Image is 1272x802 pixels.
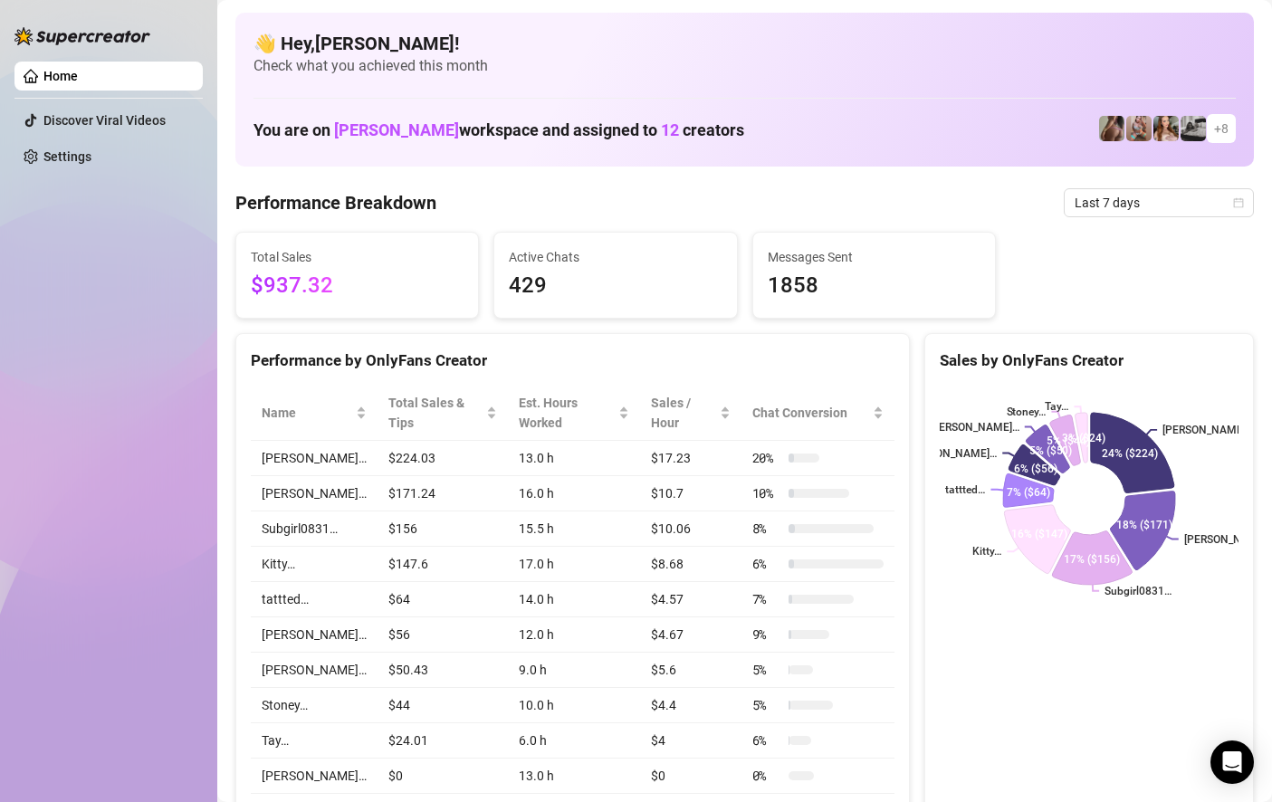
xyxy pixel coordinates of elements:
img: Tay️ (@itstaysis) [1181,116,1206,141]
td: $10.7 [640,476,741,511]
span: 6 % [752,730,781,750]
span: Total Sales [251,247,464,267]
td: 15.5 h [508,511,640,547]
td: $24.01 [378,723,508,759]
span: Messages Sent [768,247,980,267]
span: 20 % [752,448,781,468]
img: Leila (@leila_n) [1126,116,1152,141]
td: $147.6 [378,547,508,582]
span: Total Sales & Tips [388,393,483,433]
td: [PERSON_NAME]… [251,653,378,688]
h1: You are on workspace and assigned to creators [253,120,744,140]
text: Tay️… [1045,401,1068,414]
a: Settings [43,149,91,164]
span: calendar [1233,197,1244,208]
h4: 👋 Hey, [PERSON_NAME] ! [253,31,1236,56]
td: 17.0 h [508,547,640,582]
th: Sales / Hour [640,386,741,441]
span: 5 % [752,660,781,680]
td: [PERSON_NAME]… [251,441,378,476]
th: Total Sales & Tips [378,386,508,441]
td: Stoney… [251,688,378,723]
span: $937.32 [251,269,464,303]
td: 12.0 h [508,617,640,653]
td: $4 [640,723,741,759]
img: logo-BBDzfeDw.svg [14,27,150,45]
td: $10.06 [640,511,741,547]
img: Chloe (@chloefoxxe) [1153,116,1179,141]
text: [PERSON_NAME]… [929,421,1019,434]
span: 5 % [752,695,781,715]
td: 14.0 h [508,582,640,617]
span: Sales / Hour [651,393,716,433]
text: Kitty… [972,546,1001,559]
div: Performance by OnlyFans Creator [251,348,894,373]
td: Subgirl0831… [251,511,378,547]
td: $4.4 [640,688,741,723]
td: $8.68 [640,547,741,582]
text: Stoney… [1006,406,1046,418]
td: $50.43 [378,653,508,688]
span: 12 [661,120,679,139]
td: $0 [378,759,508,794]
td: $171.24 [378,476,508,511]
span: Active Chats [509,247,722,267]
td: 13.0 h [508,759,640,794]
span: [PERSON_NAME] [334,120,459,139]
span: Name [262,403,352,423]
span: 0 % [752,766,781,786]
td: 13.0 h [508,441,640,476]
td: $64 [378,582,508,617]
span: 7 % [752,589,781,609]
td: $44 [378,688,508,723]
span: Chat Conversion [752,403,869,423]
span: Check what you achieved this month [253,56,1236,76]
span: 10 % [752,483,781,503]
h4: Performance Breakdown [235,190,436,215]
a: Discover Viral Videos [43,113,166,128]
td: $0 [640,759,741,794]
div: Est. Hours Worked [519,393,615,433]
td: 9.0 h [508,653,640,688]
span: 429 [509,269,722,303]
td: $56 [378,617,508,653]
td: Tay️… [251,723,378,759]
text: tattted… [945,483,985,496]
span: 1858 [768,269,980,303]
span: 6 % [752,554,781,574]
td: $224.03 [378,441,508,476]
div: Open Intercom Messenger [1210,740,1254,784]
td: [PERSON_NAME]… [251,617,378,653]
text: [PERSON_NAME]… [1162,424,1253,436]
td: Kitty… [251,547,378,582]
th: Name [251,386,378,441]
th: Chat Conversion [741,386,894,441]
td: 16.0 h [508,476,640,511]
td: $17.23 [640,441,741,476]
text: Subgirl0831… [1105,585,1172,597]
text: [PERSON_NAME]… [906,447,997,460]
span: 8 % [752,519,781,539]
td: $5.6 [640,653,741,688]
span: 9 % [752,625,781,644]
img: Natural (@naturalluvsbeauty) [1099,116,1124,141]
td: [PERSON_NAME]… [251,476,378,511]
a: Home [43,69,78,83]
td: $4.67 [640,617,741,653]
td: 10.0 h [508,688,640,723]
span: + 8 [1214,119,1229,138]
td: tattted… [251,582,378,617]
td: 6.0 h [508,723,640,759]
div: Sales by OnlyFans Creator [940,348,1239,373]
td: [PERSON_NAME]… [251,759,378,794]
span: Last 7 days [1075,189,1243,216]
td: $156 [378,511,508,547]
td: $4.57 [640,582,741,617]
